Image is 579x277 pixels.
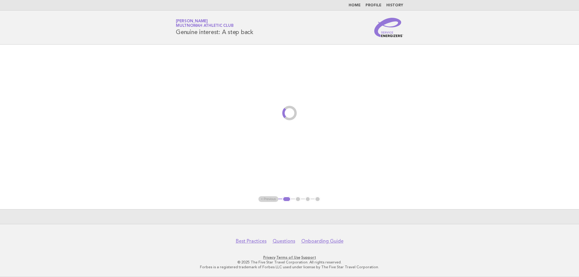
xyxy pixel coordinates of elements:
[105,255,474,260] p: · ·
[273,238,295,244] a: Questions
[365,4,381,7] a: Profile
[386,4,403,7] a: History
[374,18,403,37] img: Service Energizers
[276,255,300,260] a: Terms of Use
[105,260,474,265] p: © 2025 The Five Star Travel Corporation. All rights reserved.
[236,238,267,244] a: Best Practices
[301,238,343,244] a: Onboarding Guide
[176,24,233,28] span: Multnomah Athletic Club
[263,255,275,260] a: Privacy
[176,20,253,35] h1: Genuine interest: A step back
[105,265,474,269] p: Forbes is a registered trademark of Forbes LLC used under license by The Five Star Travel Corpora...
[176,19,233,28] a: [PERSON_NAME]Multnomah Athletic Club
[301,255,316,260] a: Support
[349,4,361,7] a: Home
